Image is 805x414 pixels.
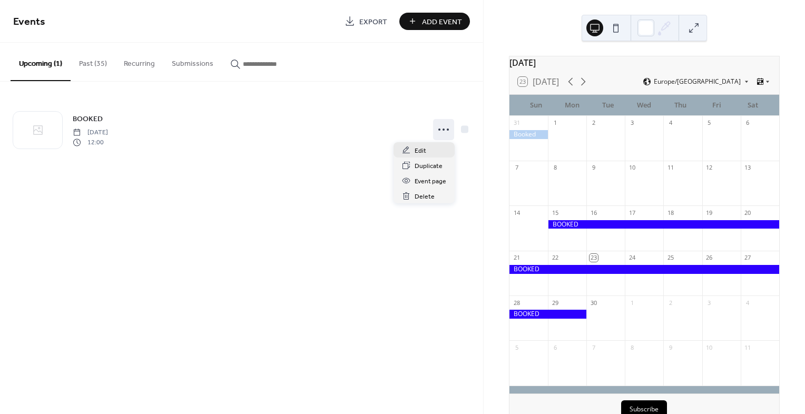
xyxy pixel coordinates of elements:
[73,137,108,147] span: 12:00
[415,145,426,156] span: Edit
[551,299,559,307] div: 29
[415,176,446,187] span: Event page
[115,43,163,80] button: Recurring
[628,209,636,216] div: 17
[590,209,597,216] div: 16
[337,13,395,30] a: Export
[513,119,521,127] div: 31
[628,119,636,127] div: 3
[628,343,636,351] div: 8
[590,119,597,127] div: 2
[705,209,713,216] div: 19
[705,299,713,307] div: 3
[509,130,548,139] div: Booked
[73,114,103,125] span: BOOKED
[551,164,559,172] div: 8
[415,191,435,202] span: Delete
[415,161,443,172] span: Duplicate
[666,343,674,351] div: 9
[744,299,752,307] div: 4
[705,164,713,172] div: 12
[513,209,521,216] div: 14
[628,164,636,172] div: 10
[654,78,741,85] span: Europe/[GEOGRAPHIC_DATA]
[744,119,752,127] div: 6
[11,43,71,81] button: Upcoming (1)
[71,43,115,80] button: Past (35)
[590,95,626,116] div: Tue
[163,43,222,80] button: Submissions
[513,343,521,351] div: 5
[628,254,636,262] div: 24
[666,164,674,172] div: 11
[551,209,559,216] div: 15
[399,13,470,30] button: Add Event
[666,209,674,216] div: 18
[513,164,521,172] div: 7
[666,254,674,262] div: 25
[551,343,559,351] div: 6
[551,254,559,262] div: 22
[666,299,674,307] div: 2
[734,95,771,116] div: Sat
[590,254,597,262] div: 23
[628,299,636,307] div: 1
[509,265,779,274] div: BOOKED
[359,16,387,27] span: Export
[705,343,713,351] div: 10
[666,119,674,127] div: 4
[744,343,752,351] div: 11
[422,16,462,27] span: Add Event
[590,299,597,307] div: 30
[554,95,590,116] div: Mon
[548,220,779,229] div: BOOKED
[590,164,597,172] div: 9
[662,95,699,116] div: Thu
[509,310,586,319] div: BOOKED
[744,254,752,262] div: 27
[73,113,103,125] a: BOOKED
[518,95,554,116] div: Sun
[513,299,521,307] div: 28
[551,119,559,127] div: 1
[513,254,521,262] div: 21
[509,56,779,69] div: [DATE]
[13,12,45,32] span: Events
[73,128,108,137] span: [DATE]
[626,95,663,116] div: Wed
[590,343,597,351] div: 7
[699,95,735,116] div: Fri
[744,164,752,172] div: 13
[705,254,713,262] div: 26
[705,119,713,127] div: 5
[744,209,752,216] div: 20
